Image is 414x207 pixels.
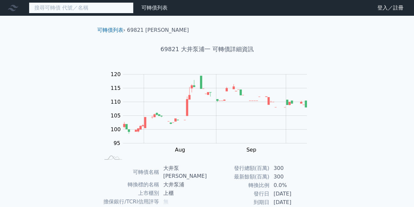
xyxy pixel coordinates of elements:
[100,180,159,189] td: 轉換標的名稱
[270,198,315,207] td: [DATE]
[123,76,307,134] g: Series
[111,71,121,77] tspan: 120
[111,99,121,105] tspan: 110
[107,71,316,166] g: Chart
[97,27,123,33] a: 可轉債列表
[100,197,159,206] td: 擔保銀行/TCRI信用評等
[207,164,270,173] td: 發行總額(百萬)
[207,173,270,181] td: 最新餘額(百萬)
[159,164,207,180] td: 大井泵[PERSON_NAME]
[270,164,315,173] td: 300
[175,147,185,153] tspan: Aug
[127,26,189,34] li: 69821 [PERSON_NAME]
[207,181,270,190] td: 轉換比例
[159,189,207,197] td: 上櫃
[159,180,207,189] td: 大井泵浦
[141,5,168,11] a: 可轉債列表
[207,198,270,207] td: 到期日
[270,190,315,198] td: [DATE]
[111,85,121,91] tspan: 115
[100,189,159,197] td: 上市櫃別
[372,3,409,13] a: 登入／註冊
[270,173,315,181] td: 300
[111,126,121,133] tspan: 100
[207,190,270,198] td: 發行日
[111,113,121,119] tspan: 105
[163,198,169,205] span: 無
[97,26,125,34] li: ›
[92,45,322,54] h1: 69821 大井泵浦一 可轉債詳細資訊
[246,147,256,153] tspan: Sep
[100,164,159,180] td: 可轉債名稱
[29,2,134,13] input: 搜尋可轉債 代號／名稱
[270,181,315,190] td: 0.0%
[114,140,120,146] tspan: 95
